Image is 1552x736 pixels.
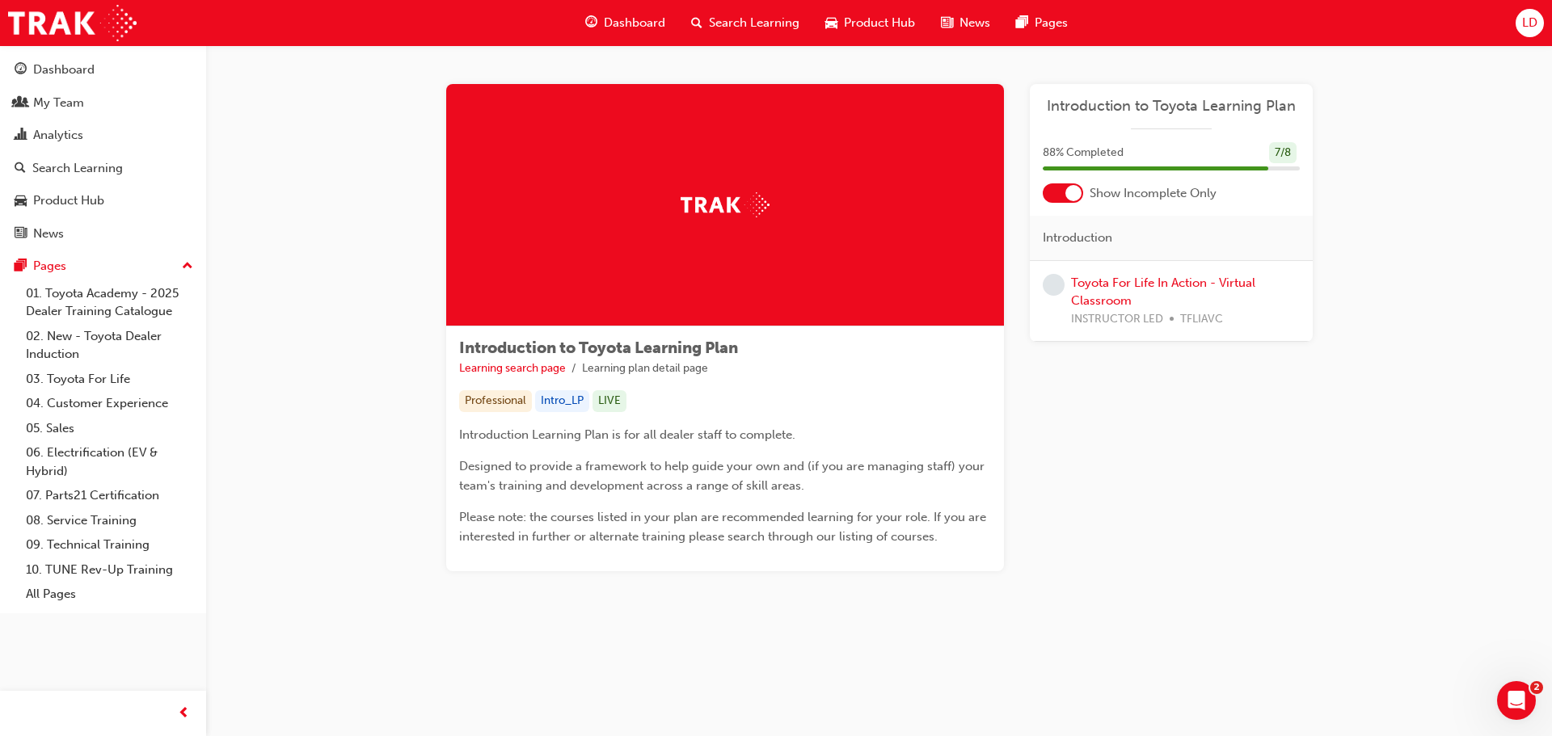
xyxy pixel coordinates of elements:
[6,120,200,150] a: Analytics
[19,582,200,607] a: All Pages
[6,251,200,281] button: Pages
[19,532,200,557] a: 09. Technical Training
[709,14,799,32] span: Search Learning
[1522,14,1537,32] span: LD
[459,510,989,544] span: Please note: the courses listed in your plan are recommended learning for your role. If you are i...
[1530,681,1543,694] span: 2
[572,6,678,40] a: guage-iconDashboard
[19,483,200,508] a: 07. Parts21 Certification
[1497,681,1536,720] iframe: Intercom live chat
[6,154,200,183] a: Search Learning
[582,360,708,378] li: Learning plan detail page
[585,13,597,33] span: guage-icon
[178,704,190,724] span: prev-icon
[1043,229,1112,247] span: Introduction
[15,128,27,143] span: chart-icon
[33,94,84,112] div: My Team
[33,191,104,210] div: Product Hub
[6,88,200,118] a: My Team
[1043,144,1124,162] span: 88 % Completed
[15,63,27,78] span: guage-icon
[15,227,27,242] span: news-icon
[182,256,193,277] span: up-icon
[32,159,123,178] div: Search Learning
[941,13,953,33] span: news-icon
[19,508,200,533] a: 08. Service Training
[535,390,589,412] div: Intro_LP
[1071,275,1255,309] a: Toyota For Life In Action - Virtual Classroom
[1043,97,1300,116] a: Introduction to Toyota Learning Plan
[6,52,200,251] button: DashboardMy TeamAnalyticsSearch LearningProduct HubNews
[19,440,200,483] a: 06. Electrification (EV & Hybrid)
[459,361,566,375] a: Learning search page
[15,96,27,111] span: people-icon
[15,259,27,274] span: pages-icon
[8,5,137,41] img: Trak
[15,194,27,208] span: car-icon
[844,14,915,32] span: Product Hub
[681,192,770,217] img: Trak
[825,13,837,33] span: car-icon
[1035,14,1068,32] span: Pages
[19,391,200,416] a: 04. Customer Experience
[959,14,990,32] span: News
[1269,142,1297,164] div: 7 / 8
[33,126,83,145] div: Analytics
[691,13,702,33] span: search-icon
[19,416,200,441] a: 05. Sales
[1016,13,1028,33] span: pages-icon
[33,61,95,79] div: Dashboard
[604,14,665,32] span: Dashboard
[15,162,26,176] span: search-icon
[19,557,200,582] a: 10. TUNE Rev-Up Training
[19,324,200,367] a: 02. New - Toyota Dealer Induction
[928,6,1003,40] a: news-iconNews
[19,281,200,324] a: 01. Toyota Academy - 2025 Dealer Training Catalogue
[6,219,200,249] a: News
[1003,6,1081,40] a: pages-iconPages
[459,339,738,357] span: Introduction to Toyota Learning Plan
[812,6,928,40] a: car-iconProduct Hub
[6,55,200,85] a: Dashboard
[459,427,795,442] span: Introduction Learning Plan is for all dealer staff to complete.
[1071,310,1163,329] span: INSTRUCTOR LED
[33,225,64,243] div: News
[1090,184,1217,203] span: Show Incomplete Only
[1043,274,1065,296] span: learningRecordVerb_NONE-icon
[1180,310,1223,329] span: TFLIAVC
[593,390,626,412] div: LIVE
[1516,9,1544,37] button: LD
[459,390,532,412] div: Professional
[6,186,200,216] a: Product Hub
[678,6,812,40] a: search-iconSearch Learning
[19,367,200,392] a: 03. Toyota For Life
[459,459,988,493] span: Designed to provide a framework to help guide your own and (if you are managing staff) your team'...
[33,257,66,275] div: Pages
